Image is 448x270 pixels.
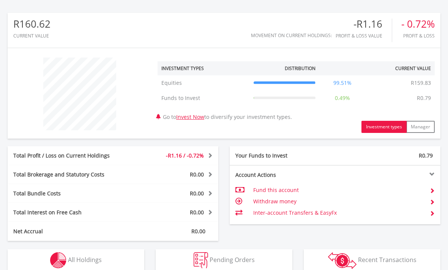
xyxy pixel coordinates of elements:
[50,252,66,268] img: holdings-wht.png
[413,91,435,106] td: R0.79
[285,65,315,72] div: Distribution
[365,61,435,75] th: Current Value
[361,121,407,133] button: Investment types
[401,33,435,38] div: Profit & Loss
[190,171,204,178] span: R0.00
[230,152,335,159] div: Your Funds to Invest
[336,33,392,38] div: Profit & Loss Value
[8,209,131,216] div: Total Interest on Free Cash
[251,33,332,38] div: Movement on Current Holdings:
[319,75,366,91] td: 99.51%
[253,196,424,207] td: Withdraw money
[8,171,131,178] div: Total Brokerage and Statutory Costs
[158,75,250,91] td: Equities
[336,19,392,30] div: -R1.16
[158,61,250,75] th: Investment Types
[8,152,131,159] div: Total Profit / Loss on Current Holdings
[319,91,366,106] td: 0.49%
[190,209,204,216] span: R0.00
[68,256,102,264] span: All Holdings
[191,228,205,235] span: R0.00
[230,171,335,179] div: Account Actions
[406,121,435,133] button: Manager
[328,252,357,269] img: transactions-zar-wht.png
[13,33,50,38] div: CURRENT VALUE
[194,252,208,268] img: pending_instructions-wht.png
[13,19,50,30] div: R160.62
[176,113,204,120] a: Invest Now
[253,184,424,196] td: Fund this account
[8,190,131,197] div: Total Bundle Costs
[152,54,440,133] div: Go to to diversify your investment types.
[358,256,416,264] span: Recent Transactions
[401,19,435,30] div: - 0.72%
[253,207,424,218] td: Inter-account Transfers & EasyFx
[210,256,255,264] span: Pending Orders
[166,152,204,159] span: -R1.16 / -0.72%
[158,91,250,106] td: Funds to Invest
[8,228,131,235] div: Net Accrual
[407,75,435,91] td: R159.83
[190,190,204,197] span: R0.00
[419,152,433,159] span: R0.79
